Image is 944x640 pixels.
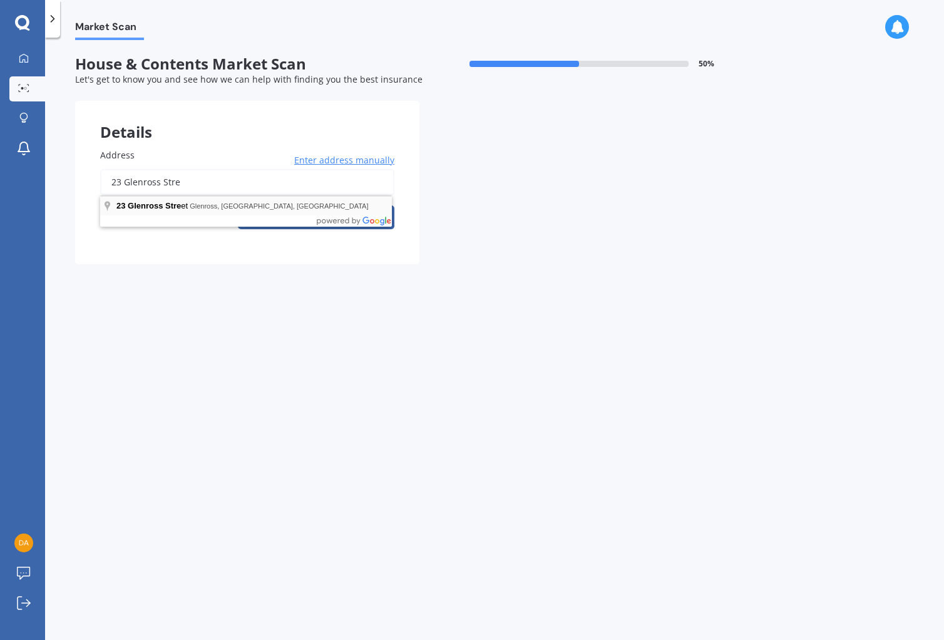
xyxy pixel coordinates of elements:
[75,101,419,138] div: Details
[75,21,144,38] span: Market Scan
[190,202,368,210] span: Glenross, [GEOGRAPHIC_DATA], [GEOGRAPHIC_DATA]
[100,149,135,161] span: Address
[75,73,423,85] span: Let's get to know you and see how we can help with finding you the best insurance
[116,201,190,210] span: et
[294,154,394,167] span: Enter address manually
[116,201,125,210] span: 23
[14,534,33,552] img: 084cbbb6167ed607e6597af71d19cdb8
[75,55,419,73] span: House & Contents Market Scan
[699,59,714,68] span: 50 %
[100,169,394,195] input: Enter address
[128,201,181,210] span: Glenross Stre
